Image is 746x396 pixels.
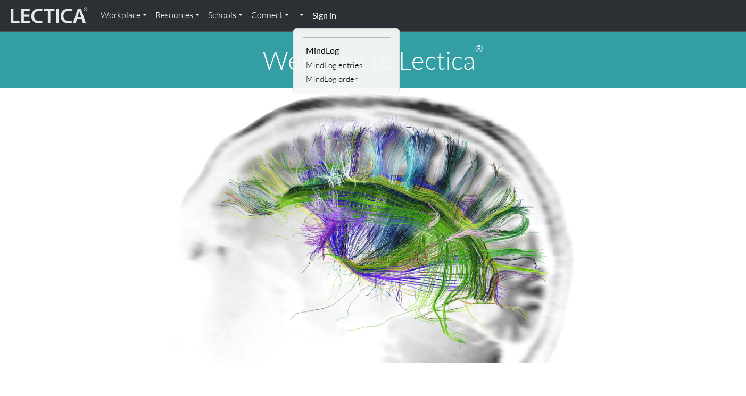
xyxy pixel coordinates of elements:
[303,72,391,86] a: MindLog order
[308,4,341,27] a: Sign in
[312,10,336,20] strong: Sign in
[8,6,88,26] img: lecticalive
[475,43,483,54] sup: ®
[166,88,580,363] img: Human Connectome Project Image
[303,58,391,72] a: MindLog entries
[303,42,391,59] li: MindLog
[247,4,293,27] a: Connect
[96,4,151,27] a: Workplace
[151,4,204,27] a: Resources
[204,4,247,27] a: Schools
